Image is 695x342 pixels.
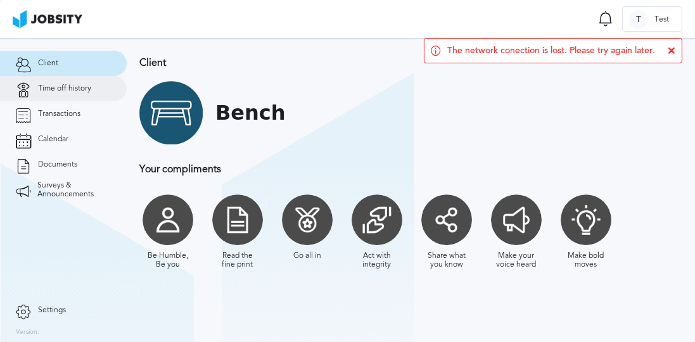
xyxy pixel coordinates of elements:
h3: Client [139,57,682,68]
div: T [629,10,648,29]
span: Surveys & Announcements [37,181,111,199]
label: Version: [16,329,39,336]
div: Act with integrity [355,251,399,269]
button: TTest [622,6,682,32]
span: Calendar [38,135,68,144]
span: Time off history [38,84,91,93]
span: Settings [38,306,66,315]
div: Be Humble, Be you [146,251,190,269]
div: Read the fine print [215,251,260,269]
h1: Bench [215,101,286,125]
span: Test [648,15,675,24]
span: Documents [38,160,77,169]
div: Make bold moves [564,251,608,269]
img: ab4bad089aa723f57921c736e9817d99.png [13,10,82,28]
h3: Your compliments [139,163,682,175]
div: Share what you know [424,251,469,269]
span: Transactions [38,110,80,118]
div: Go all in [293,251,321,260]
div: Make your voice heard [494,251,539,269]
span: Client [38,59,58,68]
span: The network conection is lost. Please try again later. [447,46,655,56]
